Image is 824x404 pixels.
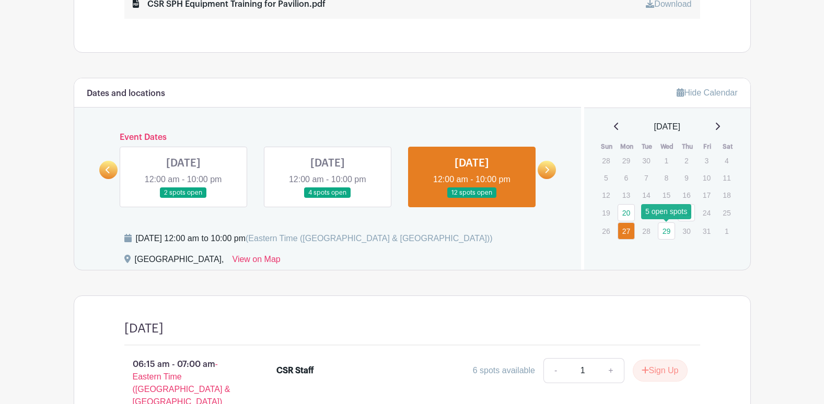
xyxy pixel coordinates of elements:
p: 8 [658,170,675,186]
a: 29 [658,222,675,240]
p: 30 [678,223,695,239]
p: 29 [618,152,635,169]
h4: [DATE] [124,321,164,336]
p: 1 [658,152,675,169]
th: Sat [717,141,738,152]
p: 6 [618,170,635,186]
a: + [598,358,624,383]
span: (Eastern Time ([GEOGRAPHIC_DATA] & [GEOGRAPHIC_DATA])) [246,234,493,243]
p: 17 [698,187,715,203]
p: 30 [637,152,655,169]
p: 16 [678,187,695,203]
p: 3 [698,152,715,169]
a: - [543,358,567,383]
a: Hide Calendar [677,88,737,97]
p: 4 [718,152,735,169]
th: Mon [617,141,637,152]
p: 2 [678,152,695,169]
p: 19 [597,205,614,221]
h6: Event Dates [118,133,538,142]
p: 21 [637,205,655,221]
p: 9 [678,170,695,186]
div: CSR Staff [276,364,314,377]
h6: Dates and locations [87,89,165,99]
p: 15 [658,187,675,203]
p: 14 [637,187,655,203]
p: 26 [597,223,614,239]
th: Sun [597,141,617,152]
div: [DATE] 12:00 am to 10:00 pm [136,232,493,245]
div: 5 open spots [641,204,691,219]
p: 13 [618,187,635,203]
span: [DATE] [654,121,680,133]
p: 25 [718,205,735,221]
p: 5 [597,170,614,186]
th: Fri [698,141,718,152]
p: 7 [637,170,655,186]
a: 27 [618,222,635,240]
th: Tue [637,141,657,152]
a: 20 [618,204,635,221]
p: 28 [637,223,655,239]
p: 11 [718,170,735,186]
p: 1 [718,223,735,239]
p: 12 [597,187,614,203]
button: Sign Up [633,360,688,382]
p: 28 [597,152,614,169]
a: View on Map [233,253,281,270]
p: 31 [698,223,715,239]
th: Wed [657,141,678,152]
th: Thu [677,141,698,152]
div: [GEOGRAPHIC_DATA], [135,253,224,270]
div: 6 spots available [473,364,535,377]
p: 24 [698,205,715,221]
p: 10 [698,170,715,186]
p: 18 [718,187,735,203]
